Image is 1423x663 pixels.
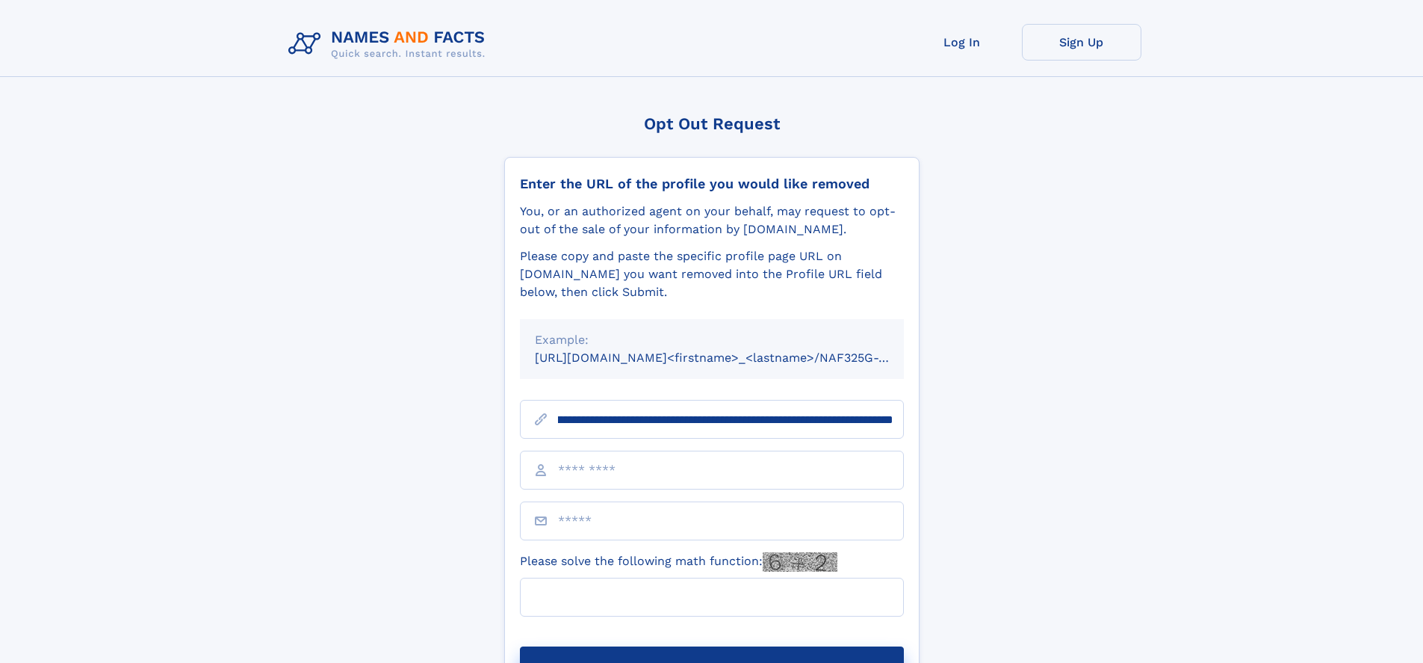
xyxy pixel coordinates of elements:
[282,24,497,64] img: Logo Names and Facts
[902,24,1022,61] a: Log In
[504,114,920,133] div: Opt Out Request
[1022,24,1141,61] a: Sign Up
[520,176,904,192] div: Enter the URL of the profile you would like removed
[520,552,837,572] label: Please solve the following math function:
[520,247,904,301] div: Please copy and paste the specific profile page URL on [DOMAIN_NAME] you want removed into the Pr...
[520,203,904,238] div: You, or an authorized agent on your behalf, may request to opt-out of the sale of your informatio...
[535,351,932,365] small: [URL][DOMAIN_NAME]<firstname>_<lastname>/NAF325G-xxxxxxxx
[535,331,889,349] div: Example:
